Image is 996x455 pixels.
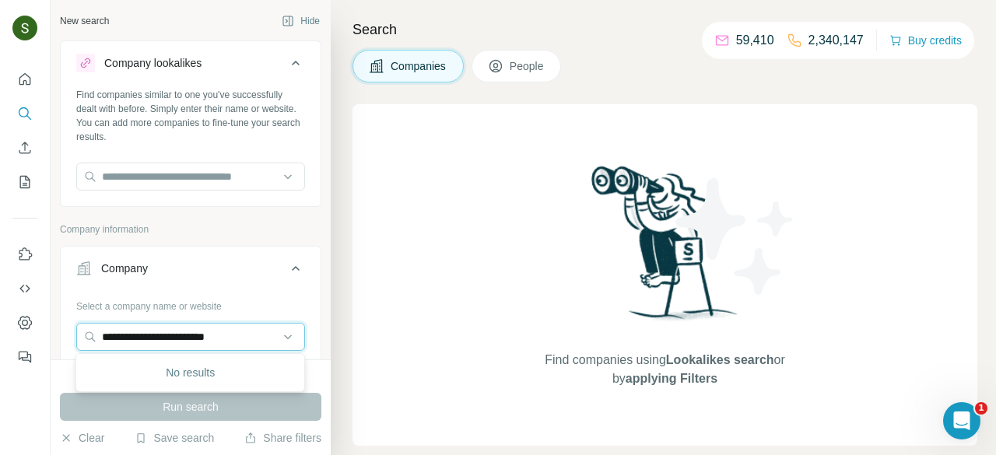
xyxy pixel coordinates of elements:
button: Use Surfe on LinkedIn [12,240,37,268]
button: Save search [135,430,214,446]
button: Enrich CSV [12,134,37,162]
img: Surfe Illustration - Stars [665,166,805,306]
button: My lists [12,168,37,196]
iframe: Intercom live chat [943,402,980,439]
button: Buy credits [889,30,962,51]
h4: Search [352,19,977,40]
button: Company [61,250,321,293]
p: Company information [60,222,321,236]
span: Lookalikes search [666,353,774,366]
span: Companies [391,58,447,74]
div: Company [101,261,148,276]
button: Clear [60,430,104,446]
img: Avatar [12,16,37,40]
button: Company lookalikes [61,44,321,88]
p: 2,340,147 [808,31,864,50]
img: Surfe Illustration - Woman searching with binoculars [584,162,746,335]
button: Use Surfe API [12,275,37,303]
span: People [510,58,545,74]
span: 1 [975,402,987,415]
span: applying Filters [626,372,717,385]
span: Find companies using or by [540,351,789,388]
div: New search [60,14,109,28]
div: Select a company name or website [76,293,305,313]
button: Hide [271,9,331,33]
button: Search [12,100,37,128]
div: Find companies similar to one you've successfully dealt with before. Simply enter their name or w... [76,88,305,144]
button: Quick start [12,65,37,93]
button: Share filters [244,430,321,446]
p: 59,410 [736,31,774,50]
button: Feedback [12,343,37,371]
button: Dashboard [12,309,37,337]
div: Company lookalikes [104,55,202,71]
div: No results [79,357,301,388]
